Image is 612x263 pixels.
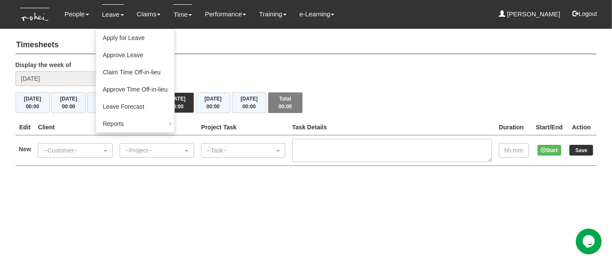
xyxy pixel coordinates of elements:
a: Leave Forecast [96,98,175,115]
button: [DATE]00:00 [232,92,266,113]
span: 00:00 [170,104,184,110]
button: [DATE]00:00 [160,92,194,113]
a: People [65,4,89,24]
label: Display the week of [15,61,71,69]
th: Duration [495,119,532,135]
a: Leave [102,4,124,24]
span: 00:00 [26,104,39,110]
a: Approve Time Off-in-lieu [96,81,175,98]
button: [DATE]00:00 [15,92,50,113]
div: --Project-- [125,146,184,155]
input: hh:mm [499,143,529,158]
span: 00:00 [207,104,220,110]
iframe: chat widget [576,229,603,254]
th: Task Details [289,119,495,135]
div: Timesheet Week Summary [15,92,597,113]
a: Apply for Leave [96,29,175,46]
button: Start [538,145,561,156]
button: Logout [567,3,603,24]
a: e-Learning [300,4,335,24]
th: Client [34,119,116,135]
button: [DATE]00:00 [87,92,122,113]
th: Project Task [198,119,289,135]
span: 00:00 [62,104,75,110]
button: [DATE]00:00 [196,92,230,113]
span: 00:00 [243,104,256,110]
a: Time [173,4,192,24]
span: 00:00 [278,104,292,110]
th: Start/End [532,119,566,135]
div: --Task-- [207,146,275,155]
a: Performance [205,4,246,24]
th: Edit [15,119,35,135]
button: --Project-- [120,143,195,158]
button: --Customer-- [38,143,113,158]
a: Training [259,4,287,24]
a: Reports [96,115,175,132]
a: Claims [137,4,161,24]
label: New [19,145,31,153]
a: Claim Time Off-in-lieu [96,64,175,81]
button: [DATE]00:00 [51,92,86,113]
div: --Customer-- [43,146,102,155]
th: Action [566,119,597,135]
button: --Task-- [201,143,285,158]
a: Approve Leave [96,46,175,64]
h4: Timesheets [15,37,597,54]
button: Total00:00 [268,92,303,113]
input: Save [569,145,593,156]
a: [PERSON_NAME] [499,4,560,24]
